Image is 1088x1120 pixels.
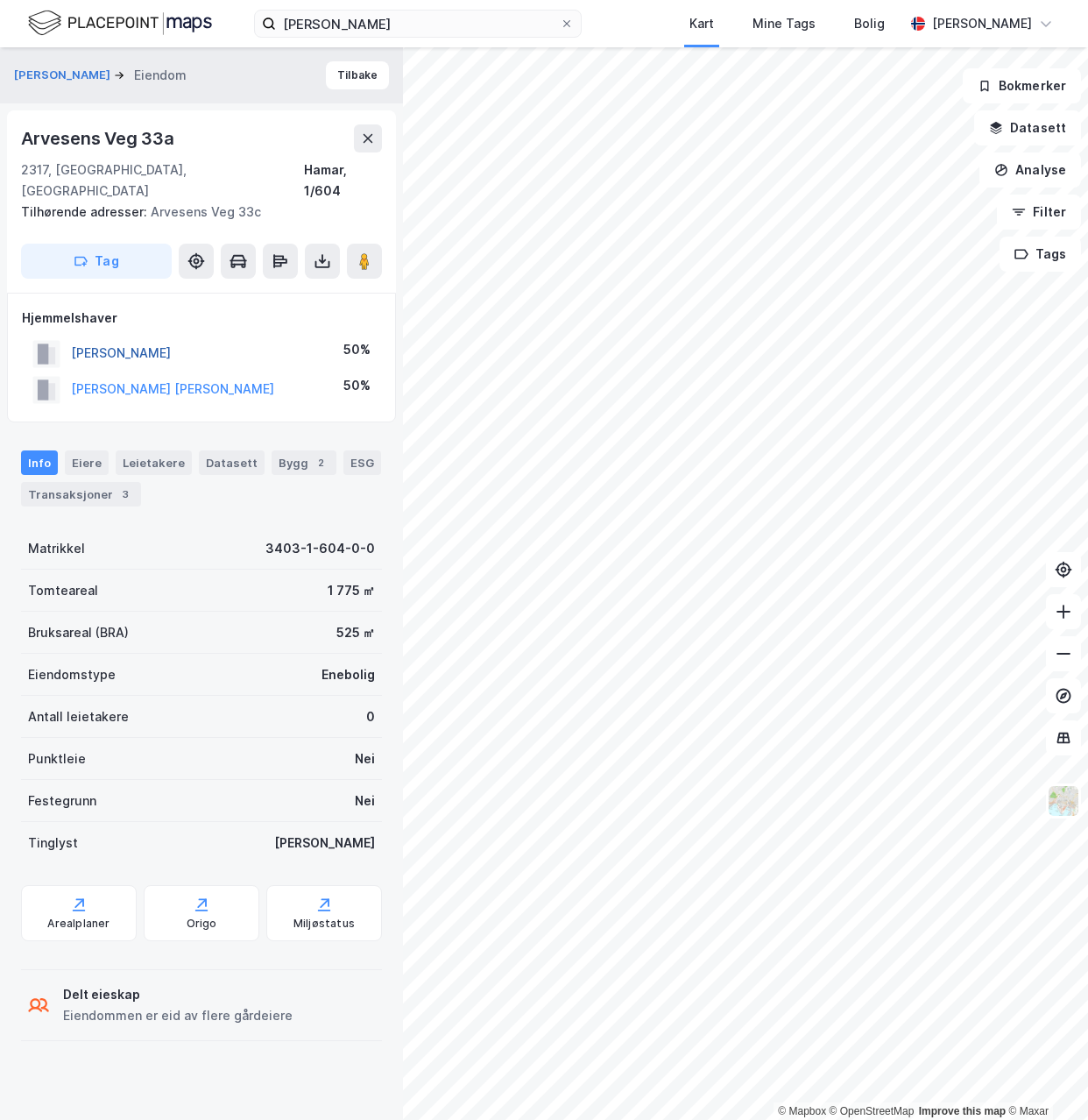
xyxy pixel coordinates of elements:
div: Enebolig [321,664,375,685]
div: Transaksjoner [21,482,141,507]
div: Nei [355,748,375,769]
div: 3 [117,486,134,503]
div: Mine Tags [752,13,816,34]
div: Info [21,450,58,475]
div: Delt eieskap [63,984,293,1005]
div: 50% [343,339,371,360]
div: Kart [689,13,714,34]
div: Bolig [854,13,885,34]
span: Tilhørende adresser: [21,204,151,219]
iframe: Chat Widget [1000,1036,1088,1120]
div: Bruksareal (BRA) [28,622,129,643]
img: Z [1047,784,1080,818]
div: Tomteareal [28,580,98,601]
div: Antall leietakere [28,706,129,727]
div: ESG [343,450,381,475]
div: Matrikkel [28,538,85,559]
div: Arvesens Veg 33c [21,202,368,223]
button: Tag [21,244,172,279]
div: 525 ㎡ [336,622,375,643]
div: Nei [355,790,375,812]
div: 0 [366,706,375,727]
div: 2317, [GEOGRAPHIC_DATA], [GEOGRAPHIC_DATA] [21,159,304,202]
div: Datasett [199,450,265,475]
button: Tilbake [326,61,389,89]
button: Bokmerker [963,68,1081,103]
div: Arvesens Veg 33a [21,124,178,152]
button: Tags [1000,237,1081,272]
button: Filter [997,195,1081,230]
div: Origo [187,917,217,931]
div: Arealplaner [47,917,110,931]
div: Punktleie [28,748,86,769]
div: Eiendomstype [28,664,116,685]
button: [PERSON_NAME] [14,67,114,84]
a: OpenStreetMap [830,1105,915,1117]
button: Analyse [979,152,1081,188]
a: Improve this map [919,1105,1006,1117]
div: Eiendom [134,65,187,86]
img: logo.f888ab2527a4732fd821a326f86c7f29.svg [28,8,212,39]
div: Eiere [65,450,109,475]
div: Hjemmelshaver [22,308,381,329]
button: Datasett [974,110,1081,145]
div: Hamar, 1/604 [304,159,382,202]
div: Eiendommen er eid av flere gårdeiere [63,1005,293,1026]
div: [PERSON_NAME] [932,13,1032,34]
div: Festegrunn [28,790,96,812]
div: 3403-1-604-0-0 [265,538,375,559]
div: 50% [343,375,371,396]
div: 2 [312,454,329,471]
a: Mapbox [778,1105,826,1117]
div: 1 775 ㎡ [328,580,375,601]
div: [PERSON_NAME] [274,833,375,854]
div: Tinglyst [28,833,78,854]
div: Miljøstatus [293,917,355,931]
div: Leietakere [116,450,192,475]
input: Søk på adresse, matrikkel, gårdeiere, leietakere eller personer [276,11,560,37]
div: Bygg [272,450,336,475]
